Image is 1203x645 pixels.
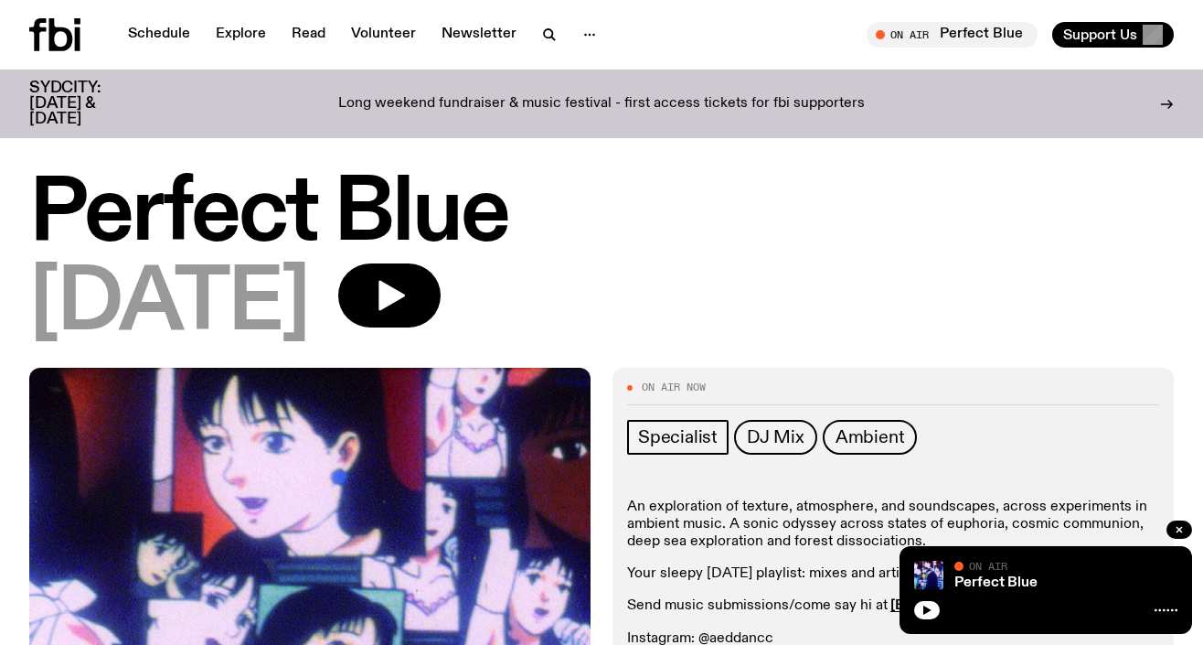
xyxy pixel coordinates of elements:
span: On Air [969,560,1007,572]
a: Ambient [823,420,918,455]
p: Long weekend fundraiser & music festival - first access tickets for fbi supporters [338,96,865,113]
span: Specialist [638,427,718,447]
h3: SYDCITY: [DATE] & [DATE] [29,81,146,127]
p: An exploration of texture, atmosphere, and soundscapes, across experiments in ambient music. A so... [627,499,1159,552]
button: On AirPerfect Blue [867,22,1038,48]
span: Support Us [1063,27,1137,43]
a: [EMAIL_ADDRESS][DOMAIN_NAME] [890,598,1147,613]
h1: Perfect Blue [29,174,1174,256]
a: Schedule [117,22,201,48]
span: Ambient [836,427,905,447]
a: Read [281,22,336,48]
a: Newsletter [431,22,527,48]
button: Support Us [1052,22,1174,48]
a: Volunteer [340,22,427,48]
a: Explore [205,22,277,48]
a: DJ Mix [734,420,817,455]
p: Your sleepy [DATE] playlist: mixes and artist interviews. [627,565,1159,583]
a: Specialist [627,420,729,455]
p: Send music submissions/come say hi at [627,597,1159,615]
a: Perfect Blue [954,575,1038,590]
span: On Air Now [642,382,706,392]
span: DJ Mix [747,427,804,447]
span: [DATE] [29,263,309,346]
